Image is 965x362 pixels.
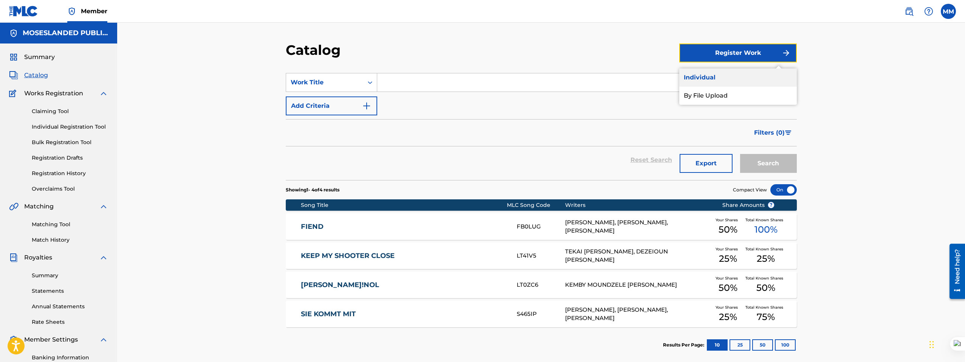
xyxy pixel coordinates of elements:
[9,71,48,80] a: CatalogCatalog
[301,222,507,231] a: FIEND
[745,246,786,252] span: Total Known Shares
[716,246,741,252] span: Your Shares
[9,6,38,17] img: MLC Logo
[745,275,786,281] span: Total Known Shares
[23,29,108,37] h5: MOSESLANDED PUBLISHING
[24,53,55,62] span: Summary
[754,128,785,137] span: Filters ( 0 )
[944,241,965,301] iframe: Resource Center
[941,4,956,19] div: User Menu
[99,202,108,211] img: expand
[24,71,48,80] span: Catalog
[517,310,565,318] div: S465IP
[905,7,914,16] img: search
[24,89,83,98] span: Works Registration
[757,252,775,266] span: 25 %
[32,123,108,131] a: Individual Registration Tool
[924,7,933,16] img: help
[32,318,108,326] a: Rate Sheets
[927,326,965,362] iframe: Chat Widget
[9,71,18,80] img: Catalog
[99,335,108,344] img: expand
[24,202,54,211] span: Matching
[9,89,19,98] img: Works Registration
[67,7,76,16] img: Top Rightsholder
[716,305,741,310] span: Your Shares
[32,107,108,115] a: Claiming Tool
[24,253,52,262] span: Royalties
[565,306,711,323] div: [PERSON_NAME], [PERSON_NAME], [PERSON_NAME]
[32,154,108,162] a: Registration Drafts
[733,186,767,193] span: Compact View
[663,342,706,348] p: Results Per Page:
[9,202,19,211] img: Matching
[286,42,344,59] h2: Catalog
[301,310,507,318] a: SIE KOMMT MIT
[929,333,934,356] div: Drag
[32,287,108,295] a: Statements
[301,252,507,260] a: KEEP MY SHOOTER CLOSE
[782,48,791,57] img: f7272a7cc735f4ea7f67.svg
[301,281,507,289] a: [PERSON_NAME]!NOL
[921,4,936,19] div: Help
[565,281,711,289] div: KEMBY MOUNDZELE [PERSON_NAME]
[565,201,711,209] div: Writers
[745,217,786,223] span: Total Known Shares
[730,339,750,351] button: 25
[745,305,786,310] span: Total Known Shares
[901,4,917,19] a: Public Search
[719,310,737,324] span: 25 %
[754,223,778,236] span: 100 %
[301,201,507,209] div: Song Title
[9,335,18,344] img: Member Settings
[707,339,728,351] button: 10
[679,68,797,87] a: Individual
[775,339,796,351] button: 100
[750,123,797,142] button: Filters (0)
[716,217,741,223] span: Your Shares
[722,201,774,209] span: Share Amounts
[757,310,775,324] span: 75 %
[286,186,339,193] p: Showing 1 - 4 of 4 results
[716,275,741,281] span: Your Shares
[517,222,565,231] div: FB0LUG
[362,101,371,110] img: 9d2ae6d4665cec9f34b9.svg
[679,44,797,62] button: Register Work
[286,73,797,180] form: Search Form
[9,53,55,62] a: SummarySummary
[719,223,737,236] span: 50 %
[719,252,737,266] span: 25 %
[785,131,792,135] img: filter
[507,201,565,209] div: MLC Song Code
[9,53,18,62] img: Summary
[32,303,108,311] a: Annual Statements
[32,169,108,177] a: Registration History
[32,236,108,244] a: Match History
[719,281,737,295] span: 50 %
[9,29,18,38] img: Accounts
[752,339,773,351] button: 50
[680,154,733,173] button: Export
[565,218,711,235] div: [PERSON_NAME], [PERSON_NAME], [PERSON_NAME]
[517,252,565,260] div: LT41V5
[81,7,107,16] span: Member
[679,87,797,105] a: By File Upload
[286,96,377,115] button: Add Criteria
[99,253,108,262] img: expand
[768,202,774,208] span: ?
[9,253,18,262] img: Royalties
[291,78,359,87] div: Work Title
[32,354,108,362] a: Banking Information
[32,221,108,228] a: Matching Tool
[99,89,108,98] img: expand
[517,281,565,289] div: LT0ZC6
[32,185,108,193] a: Overclaims Tool
[32,138,108,146] a: Bulk Registration Tool
[565,247,711,264] div: TEKAI [PERSON_NAME], DEZEIOUN [PERSON_NAME]
[32,272,108,280] a: Summary
[24,335,78,344] span: Member Settings
[756,281,775,295] span: 50 %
